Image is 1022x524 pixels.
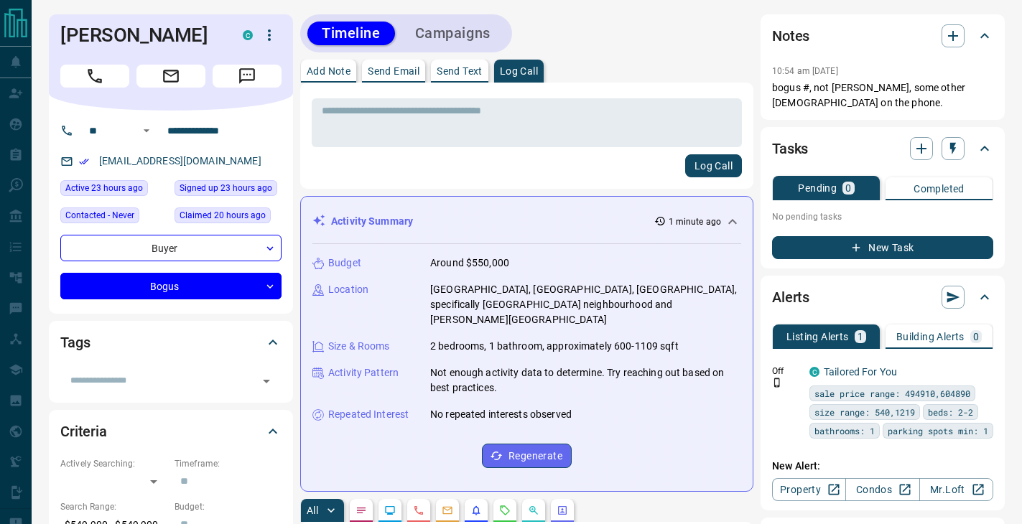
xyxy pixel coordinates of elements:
[175,207,282,228] div: Thu Sep 11 2025
[60,500,167,513] p: Search Range:
[79,156,89,167] svg: Email Verified
[499,505,511,516] svg: Requests
[772,24,809,47] h2: Notes
[307,22,395,45] button: Timeline
[307,66,350,76] p: Add Note
[928,405,973,419] span: beds: 2-2
[60,65,129,88] span: Call
[60,331,90,354] h2: Tags
[914,184,965,194] p: Completed
[213,65,282,88] span: Message
[814,386,970,401] span: sale price range: 494910,604890
[99,155,261,167] a: [EMAIL_ADDRESS][DOMAIN_NAME]
[845,478,919,501] a: Condos
[482,444,572,468] button: Regenerate
[307,505,318,515] p: All
[430,407,572,422] p: No repeated interests observed
[772,478,846,501] a: Property
[60,235,282,261] div: Buyer
[60,180,167,200] div: Thu Sep 11 2025
[413,505,424,516] svg: Calls
[772,131,993,166] div: Tasks
[809,367,819,377] div: condos.ca
[430,282,741,327] p: [GEOGRAPHIC_DATA], [GEOGRAPHIC_DATA], [GEOGRAPHIC_DATA], specifically [GEOGRAPHIC_DATA] neighbour...
[845,183,851,193] p: 0
[669,215,721,228] p: 1 minute ago
[60,325,282,360] div: Tags
[772,66,838,76] p: 10:54 am [DATE]
[772,365,801,378] p: Off
[256,371,277,391] button: Open
[430,365,741,396] p: Not enough activity data to determine. Try reaching out based on best practices.
[312,208,741,235] div: Activity Summary1 minute ago
[331,214,413,229] p: Activity Summary
[60,457,167,470] p: Actively Searching:
[60,273,282,299] div: Bogus
[685,154,742,177] button: Log Call
[328,282,368,297] p: Location
[772,286,809,309] h2: Alerts
[772,137,808,160] h2: Tasks
[772,206,993,228] p: No pending tasks
[328,339,390,354] p: Size & Rooms
[814,405,915,419] span: size range: 540,1219
[786,332,849,342] p: Listing Alerts
[328,365,399,380] p: Activity Pattern
[328,256,361,271] p: Budget
[437,66,483,76] p: Send Text
[888,424,988,438] span: parking spots min: 1
[858,332,863,342] p: 1
[442,505,453,516] svg: Emails
[824,366,897,378] a: Tailored For You
[175,180,282,200] div: Thu Sep 11 2025
[772,80,993,111] p: bogus #, not [PERSON_NAME], some other [DEMOGRAPHIC_DATA] on the phone.
[180,208,266,223] span: Claimed 20 hours ago
[384,505,396,516] svg: Lead Browsing Activity
[772,459,993,474] p: New Alert:
[175,500,282,513] p: Budget:
[973,332,979,342] p: 0
[772,19,993,53] div: Notes
[60,414,282,449] div: Criteria
[772,236,993,259] button: New Task
[896,332,965,342] p: Building Alerts
[136,65,205,88] span: Email
[138,122,155,139] button: Open
[60,24,221,47] h1: [PERSON_NAME]
[175,457,282,470] p: Timeframe:
[798,183,837,193] p: Pending
[470,505,482,516] svg: Listing Alerts
[528,505,539,516] svg: Opportunities
[814,424,875,438] span: bathrooms: 1
[500,66,538,76] p: Log Call
[772,280,993,314] div: Alerts
[919,478,993,501] a: Mr.Loft
[243,30,253,40] div: condos.ca
[430,339,679,354] p: 2 bedrooms, 1 bathroom, approximately 600-1109 sqft
[356,505,367,516] svg: Notes
[368,66,419,76] p: Send Email
[65,181,143,195] span: Active 23 hours ago
[401,22,505,45] button: Campaigns
[772,378,782,388] svg: Push Notification Only
[328,407,409,422] p: Repeated Interest
[180,181,272,195] span: Signed up 23 hours ago
[430,256,509,271] p: Around $550,000
[65,208,134,223] span: Contacted - Never
[60,420,107,443] h2: Criteria
[557,505,568,516] svg: Agent Actions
